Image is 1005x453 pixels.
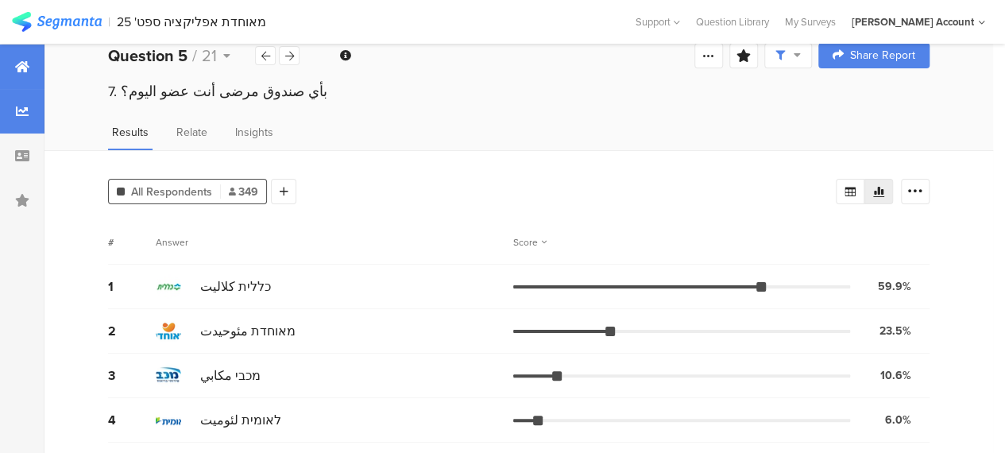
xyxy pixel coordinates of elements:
[850,50,915,61] span: Share Report
[156,363,181,389] img: d3718dnoaommpf.cloudfront.net%2Fitem%2F8b64f2de7b9de0190842.jpg
[108,81,930,102] div: 7. بأي صندوق مرضى أنت عضو اليوم؟
[108,13,110,31] div: |
[156,235,188,250] div: Answer
[108,411,156,429] div: 4
[885,412,911,428] div: 6.0%
[636,10,680,34] div: Support
[112,124,149,141] span: Results
[156,274,181,300] img: d3718dnoaommpf.cloudfront.net%2Fitem%2F6d743a2aa7ce1308ada3.jpg
[202,44,217,68] span: 21
[777,14,844,29] a: My Surveys
[229,184,258,200] span: 349
[200,322,296,340] span: מאוחדת مئوحيدت
[235,124,273,141] span: Insights
[12,12,102,32] img: segmanta logo
[688,14,777,29] a: Question Library
[200,366,261,385] span: מכבי مكابي
[108,322,156,340] div: 2
[878,278,911,295] div: 59.9%
[880,367,911,384] div: 10.6%
[852,14,974,29] div: [PERSON_NAME] Account
[108,277,156,296] div: 1
[131,184,212,200] span: All Respondents
[192,44,197,68] span: /
[156,408,181,433] img: d3718dnoaommpf.cloudfront.net%2Fitem%2Fb24d211da39b65e73b4e.png
[156,319,181,344] img: d3718dnoaommpf.cloudfront.net%2Fitem%2F5c02a578f12c979254d2.jpeg
[176,124,207,141] span: Relate
[200,411,281,429] span: לאומית لئوميت
[108,366,156,385] div: 3
[200,277,271,296] span: כללית كلاليت
[108,44,187,68] b: Question 5
[879,323,911,339] div: 23.5%
[117,14,266,29] div: מאוחדת אפליקציה ספט' 25
[108,235,156,250] div: #
[513,235,547,250] div: Score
